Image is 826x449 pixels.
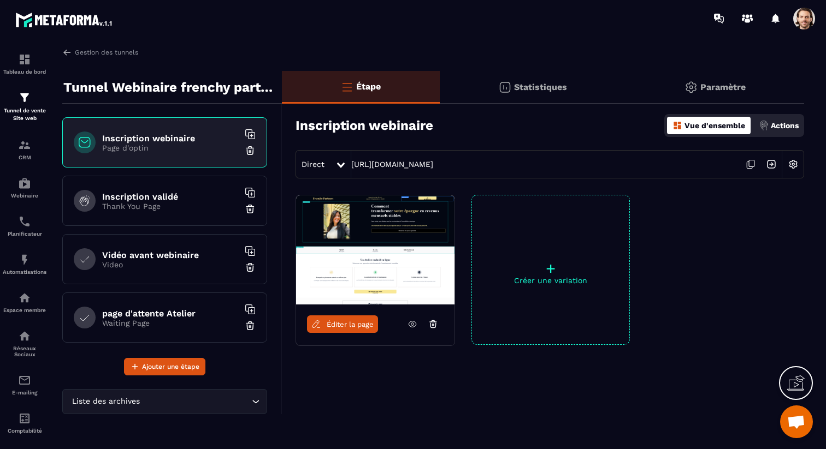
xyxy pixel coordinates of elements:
p: Actions [771,121,799,130]
p: Webinaire [3,193,46,199]
a: [URL][DOMAIN_NAME] [351,160,433,169]
img: trash [245,262,256,273]
a: formationformationTunnel de vente Site web [3,83,46,130]
span: Éditer la page [327,320,374,328]
img: dashboard-orange.40269519.svg [672,121,682,130]
p: + [472,261,629,276]
a: emailemailE-mailing [3,366,46,404]
h6: Inscription webinaire [102,133,239,143]
p: CRM [3,154,46,160]
a: automationsautomationsWebinaire [3,169,46,207]
img: email [18,374,31,387]
img: actions.d6e523a2.png [759,121,769,130]
p: Video [102,260,239,269]
p: Créer une variation [472,276,629,285]
img: bars-o.4a397970.svg [340,80,353,93]
p: Statistiques [514,82,567,92]
img: trash [245,145,256,156]
img: automations [18,291,31,304]
p: Étape [356,81,381,92]
div: Search for option [62,389,267,414]
h6: Vidéo avant webinaire [102,250,239,260]
span: Ajouter une étape [142,361,199,372]
h6: Inscription validé [102,191,239,202]
a: Gestion des tunnels [62,47,138,57]
p: Automatisations [3,269,46,275]
p: Espace membre [3,307,46,313]
p: Page d'optin [102,143,239,152]
p: Waiting Page [102,319,239,327]
a: Éditer la page [307,315,378,333]
span: Liste des archives [69,396,142,408]
img: arrow-next.bcc2205e.svg [761,154,782,175]
img: trash [245,203,256,214]
a: schedulerschedulerPlanificateur [3,207,46,245]
img: scheduler [18,215,31,228]
img: automations [18,177,31,190]
h6: page d'attente Atelier [102,308,239,319]
p: Tunnel de vente Site web [3,107,46,122]
button: Ajouter une étape [124,358,205,375]
a: formationformationTableau de bord [3,45,46,83]
img: formation [18,91,31,104]
img: automations [18,253,31,266]
span: Direct [302,160,324,169]
img: setting-w.858f3a88.svg [783,154,804,175]
a: social-networksocial-networkRéseaux Sociaux [3,321,46,366]
div: Ouvrir le chat [780,405,813,438]
p: Paramètre [700,82,746,92]
a: accountantaccountantComptabilité [3,404,46,442]
p: Planificateur [3,231,46,237]
img: stats.20deebd0.svg [498,81,511,94]
input: Search for option [142,396,249,408]
p: Tunnel Webinaire frenchy partners [63,76,274,98]
img: trash [245,320,256,331]
a: formationformationCRM [3,130,46,169]
img: image [296,195,455,304]
a: automationsautomationsEspace membre [3,283,46,321]
img: arrow [62,47,72,57]
p: E-mailing [3,390,46,396]
p: Tableau de bord [3,69,46,75]
img: logo [15,10,114,29]
p: Vue d'ensemble [685,121,745,130]
p: Comptabilité [3,428,46,434]
a: automationsautomationsAutomatisations [3,245,46,283]
img: formation [18,139,31,152]
img: formation [18,53,31,66]
p: Thank You Page [102,202,239,211]
p: Réseaux Sociaux [3,345,46,357]
img: setting-gr.5f69749f.svg [685,81,698,94]
img: social-network [18,330,31,343]
h3: Inscription webinaire [296,118,433,133]
img: accountant [18,412,31,425]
